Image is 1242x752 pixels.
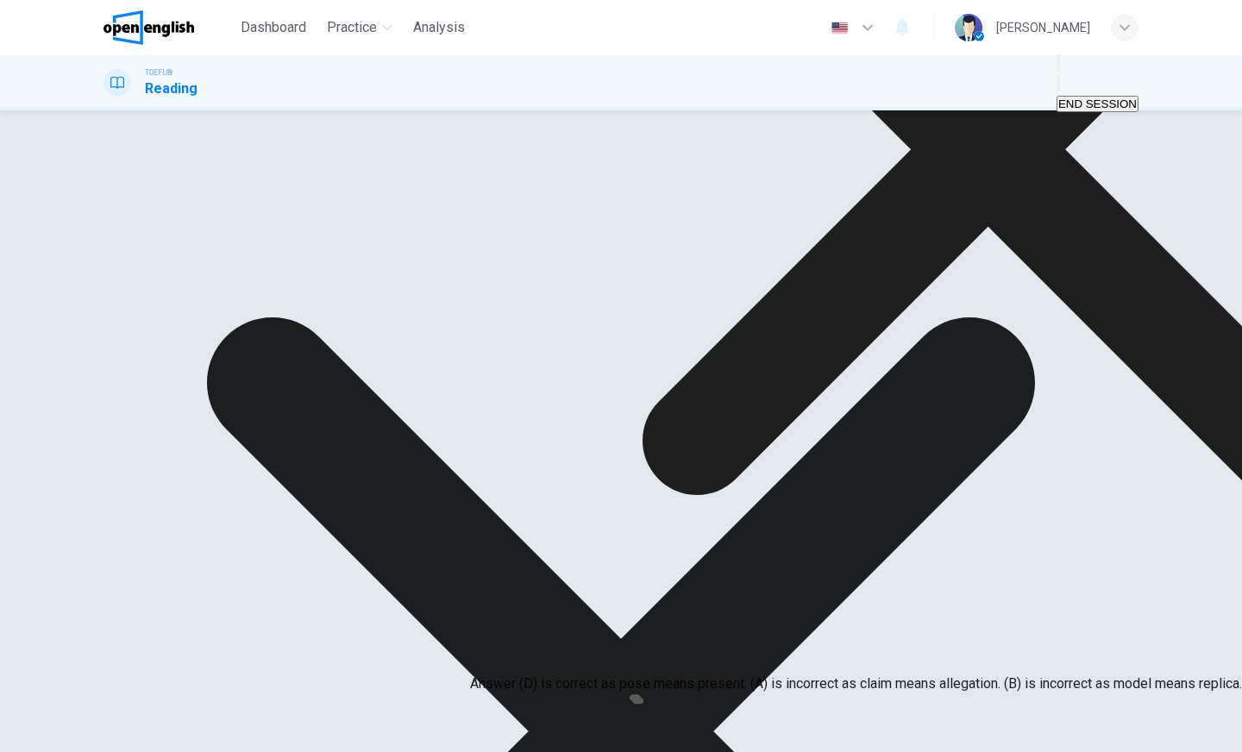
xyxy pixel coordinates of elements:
span: Dashboard [241,17,306,38]
span: Analysis [413,17,465,38]
span: END SESSION [1058,97,1137,110]
div: [PERSON_NAME] [996,17,1090,38]
h1: Reading [145,78,198,99]
span: Practice [327,17,377,38]
span: TOEFL® [145,66,172,78]
img: en [829,22,850,34]
img: Profile picture [955,14,982,41]
div: Show [1057,72,1138,93]
img: OpenEnglish logo [103,10,194,45]
div: Mute [1057,52,1138,72]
